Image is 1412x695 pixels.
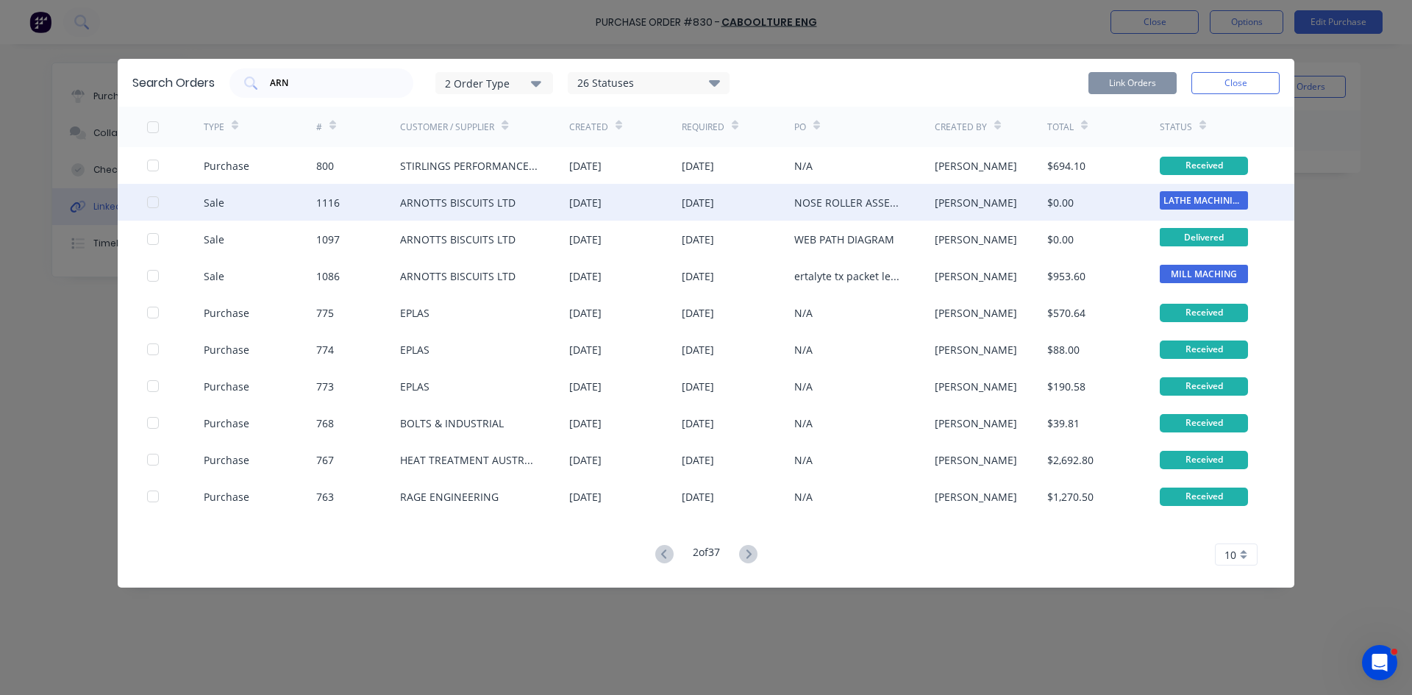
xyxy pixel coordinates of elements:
[400,489,499,505] div: RAGE ENGINEERING
[682,158,714,174] div: [DATE]
[204,379,249,394] div: Purchase
[569,379,602,394] div: [DATE]
[569,452,602,468] div: [DATE]
[569,305,602,321] div: [DATE]
[1047,195,1074,210] div: $0.00
[435,72,553,94] button: 2 Order Type
[1160,488,1248,506] div: Received
[400,305,429,321] div: EPLAS
[682,305,714,321] div: [DATE]
[693,544,720,566] div: 2 of 37
[935,489,1017,505] div: [PERSON_NAME]
[569,121,608,134] div: Created
[316,489,334,505] div: 763
[935,416,1017,431] div: [PERSON_NAME]
[1047,452,1094,468] div: $2,692.80
[935,158,1017,174] div: [PERSON_NAME]
[682,379,714,394] div: [DATE]
[400,268,516,284] div: ARNOTTS BISCUITS LTD
[935,268,1017,284] div: [PERSON_NAME]
[794,232,894,247] div: WEB PATH DIAGRAM
[1160,377,1248,396] div: Received
[1160,121,1192,134] div: Status
[1191,72,1280,94] button: Close
[1047,158,1085,174] div: $694.10
[682,268,714,284] div: [DATE]
[316,121,322,134] div: #
[445,75,543,90] div: 2 Order Type
[794,121,806,134] div: PO
[1160,157,1248,175] div: Received
[935,121,987,134] div: Created By
[682,489,714,505] div: [DATE]
[569,268,602,284] div: [DATE]
[682,416,714,431] div: [DATE]
[1160,414,1248,432] div: Received
[935,452,1017,468] div: [PERSON_NAME]
[1362,645,1397,680] iframe: Intercom live chat
[400,342,429,357] div: EPLAS
[1088,72,1177,94] button: Link Orders
[794,268,905,284] div: ertalyte tx packet length gauge
[794,158,813,174] div: N/A
[1047,305,1085,321] div: $570.64
[794,305,813,321] div: N/A
[682,232,714,247] div: [DATE]
[204,342,249,357] div: Purchase
[1047,232,1074,247] div: $0.00
[1160,265,1248,283] span: MILL MACHING
[1160,341,1248,359] div: Received
[400,379,429,394] div: EPLAS
[569,489,602,505] div: [DATE]
[1047,379,1085,394] div: $190.58
[316,452,334,468] div: 767
[794,452,813,468] div: N/A
[935,379,1017,394] div: [PERSON_NAME]
[400,452,540,468] div: HEAT TREATMENT AUSTRALIA
[935,195,1017,210] div: [PERSON_NAME]
[1047,268,1085,284] div: $953.60
[1160,191,1248,210] span: LATHE MACHINING
[1047,121,1074,134] div: Total
[1160,304,1248,322] div: Received
[1160,451,1248,469] div: Received
[794,379,813,394] div: N/A
[400,416,504,431] div: BOLTS & INDUSTRIAL
[935,342,1017,357] div: [PERSON_NAME]
[794,489,813,505] div: N/A
[1047,489,1094,505] div: $1,270.50
[268,76,391,90] input: Search orders...
[935,232,1017,247] div: [PERSON_NAME]
[204,195,224,210] div: Sale
[682,195,714,210] div: [DATE]
[316,342,334,357] div: 774
[682,342,714,357] div: [DATE]
[682,452,714,468] div: [DATE]
[204,416,249,431] div: Purchase
[682,121,724,134] div: Required
[316,305,334,321] div: 775
[316,379,334,394] div: 773
[400,121,494,134] div: Customer / Supplier
[569,232,602,247] div: [DATE]
[569,195,602,210] div: [DATE]
[316,158,334,174] div: 800
[794,195,905,210] div: NOSE ROLLER ASSEMBLY
[569,158,602,174] div: [DATE]
[794,416,813,431] div: N/A
[1160,228,1248,246] span: Delivered
[400,158,540,174] div: STIRLINGS PERFORMANCE STEELS
[568,75,729,91] div: 26 Statuses
[204,158,249,174] div: Purchase
[204,305,249,321] div: Purchase
[794,342,813,357] div: N/A
[132,74,215,92] div: Search Orders
[204,121,224,134] div: TYPE
[400,232,516,247] div: ARNOTTS BISCUITS LTD
[569,342,602,357] div: [DATE]
[204,268,224,284] div: Sale
[316,268,340,284] div: 1086
[316,195,340,210] div: 1116
[204,452,249,468] div: Purchase
[569,416,602,431] div: [DATE]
